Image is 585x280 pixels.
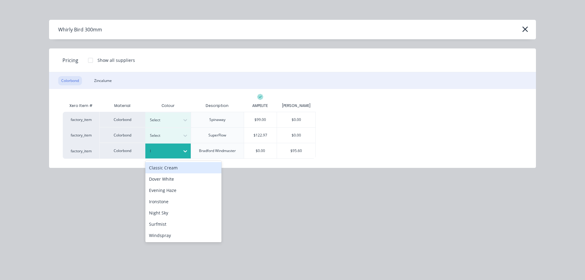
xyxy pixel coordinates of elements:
[145,162,222,173] div: Classic Cream
[208,133,226,138] div: SuperFlow
[145,230,222,241] div: Windspray
[244,112,277,127] div: $99.00
[282,103,310,108] div: [PERSON_NAME]
[99,127,145,143] div: Colorbond
[145,218,222,230] div: Surfmist
[99,143,145,159] div: Colorbond
[277,143,315,158] div: $95.60
[145,185,222,196] div: Evening Haze
[244,143,277,158] div: $0.00
[58,26,102,33] div: Whirly Bird 300mm
[201,98,233,113] div: Description
[99,112,145,127] div: Colorbond
[63,112,99,127] div: factory_item
[252,103,268,108] div: AMPELITE
[277,112,315,127] div: $0.00
[97,57,135,63] div: Show all suppliers
[63,127,99,143] div: factory_item
[145,100,191,112] div: Colour
[145,196,222,207] div: Ironstone
[58,76,82,85] div: Colorbond
[209,117,225,122] div: Spinaway
[63,143,99,159] div: factory_item
[145,173,222,185] div: Dover White
[63,100,99,112] div: Xero Item #
[199,148,236,154] div: Bradford Windmaster
[145,207,222,218] div: Night Sky
[277,128,315,143] div: $0.00
[91,76,115,85] div: Zincalume
[99,100,145,112] div: Material
[244,128,277,143] div: $122.97
[62,57,78,64] span: Pricing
